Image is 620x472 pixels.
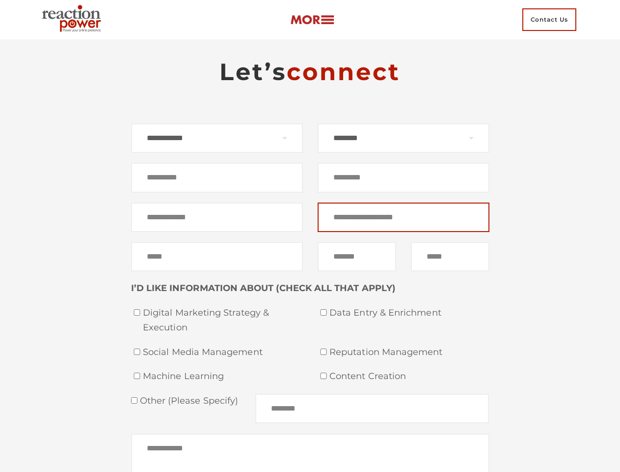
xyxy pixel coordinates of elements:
[143,306,303,335] span: Digital Marketing Strategy & Execution
[522,8,576,31] span: Contact Us
[329,306,489,321] span: Data Entry & Enrichment
[290,14,334,26] img: more-btn.png
[131,283,396,294] strong: I’D LIKE INFORMATION ABOUT (CHECK ALL THAT APPLY)
[329,369,489,384] span: Content Creation
[143,369,303,384] span: Machine Learning
[329,345,489,360] span: Reputation Management
[137,395,239,406] span: Other (please specify)
[287,58,401,86] span: connect
[131,57,489,87] h2: Let’s
[143,345,303,360] span: Social Media Management
[38,2,109,37] img: Executive Branding | Personal Branding Agency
